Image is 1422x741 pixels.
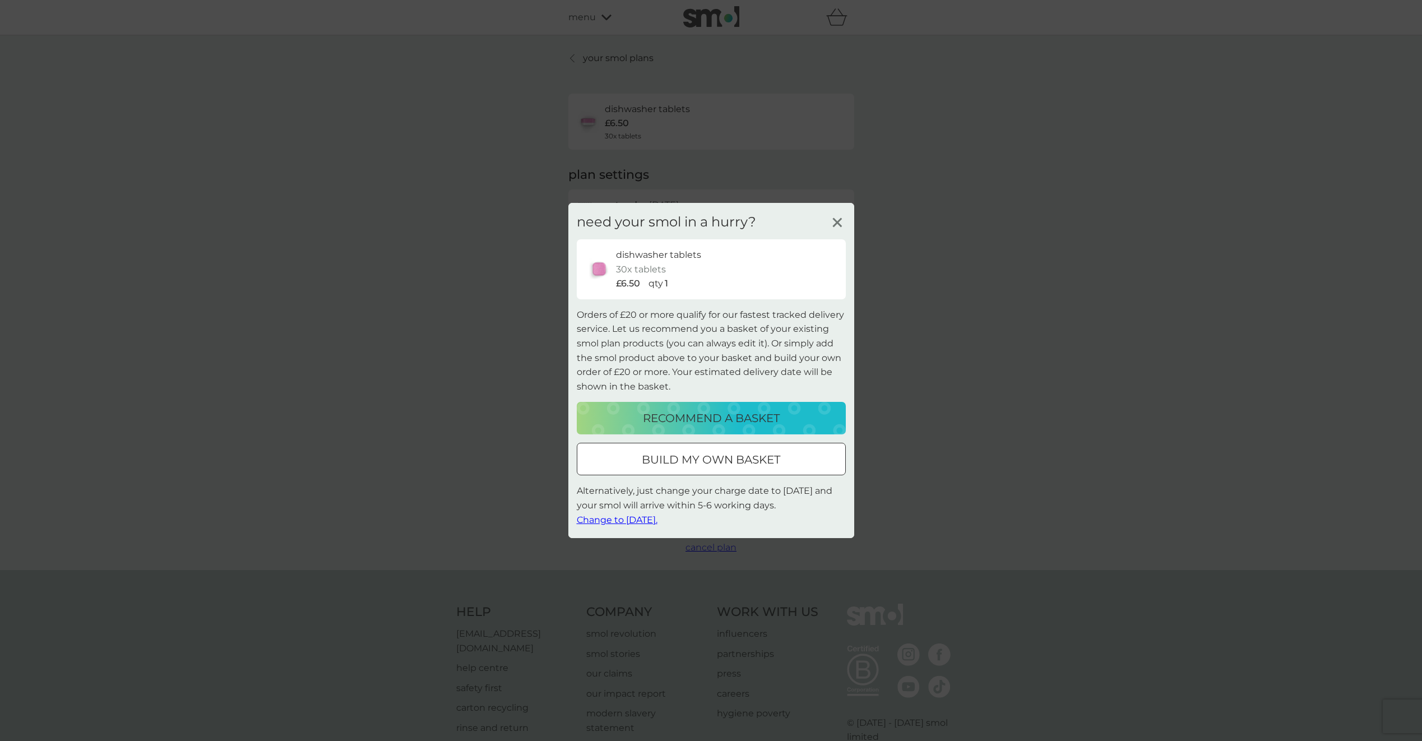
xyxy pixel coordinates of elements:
[616,262,666,277] p: 30x tablets
[577,308,846,394] p: Orders of £20 or more qualify for our fastest tracked delivery service. Let us recommend you a ba...
[577,512,657,527] button: Change to [DATE].
[577,443,846,475] button: build my own basket
[577,514,657,525] span: Change to [DATE].
[616,248,701,262] p: dishwasher tablets
[577,484,846,527] p: Alternatively, just change your charge date to [DATE] and your smol will arrive within 5-6 workin...
[649,276,663,291] p: qty
[642,451,780,469] p: build my own basket
[577,214,756,230] h3: need your smol in a hurry?
[665,276,668,291] p: 1
[643,409,780,427] p: recommend a basket
[577,402,846,434] button: recommend a basket
[616,276,640,291] p: £6.50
